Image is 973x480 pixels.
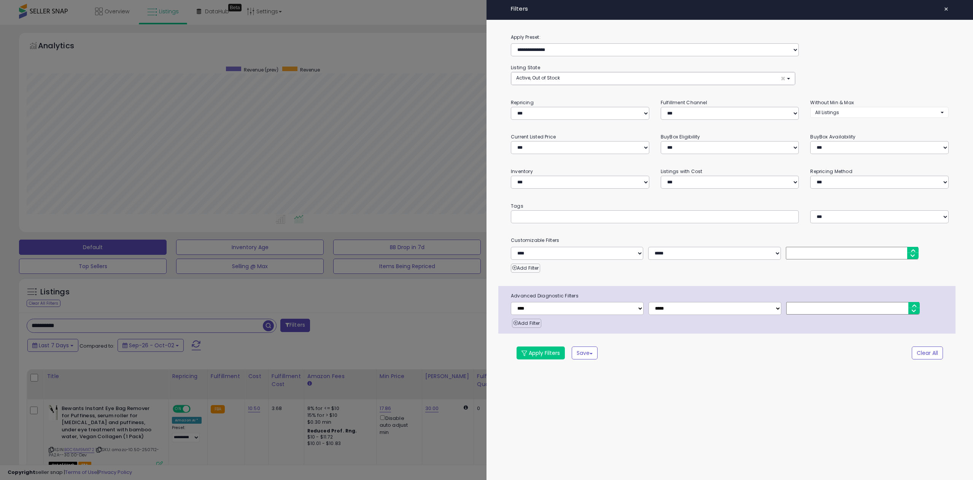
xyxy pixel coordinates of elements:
[661,168,703,175] small: Listings with Cost
[810,107,949,118] button: All Listings
[505,33,954,41] label: Apply Preset:
[810,99,854,106] small: Without Min & Max
[511,99,534,106] small: Repricing
[815,109,839,116] span: All Listings
[516,75,560,81] span: Active, Out of Stock
[572,346,598,359] button: Save
[912,346,943,359] button: Clear All
[511,134,556,140] small: Current Listed Price
[505,292,956,300] span: Advanced Diagnostic Filters
[505,202,954,210] small: Tags
[511,64,540,71] small: Listing State
[511,72,795,85] button: Active, Out of Stock ×
[661,99,707,106] small: Fulfillment Channel
[941,4,952,14] button: ×
[505,236,954,245] small: Customizable Filters
[944,4,949,14] span: ×
[810,168,852,175] small: Repricing Method
[511,264,540,273] button: Add Filter
[661,134,700,140] small: BuyBox Eligibility
[781,75,785,83] span: ×
[810,134,855,140] small: BuyBox Availability
[512,319,541,328] button: Add Filter
[517,346,565,359] button: Apply Filters
[511,168,533,175] small: Inventory
[511,6,949,12] h4: Filters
